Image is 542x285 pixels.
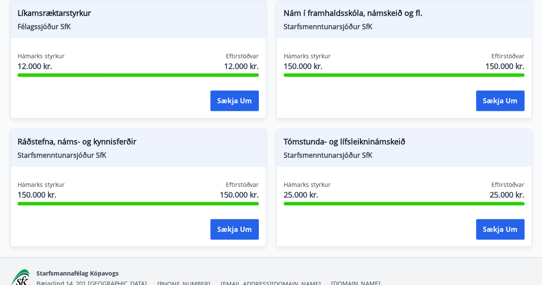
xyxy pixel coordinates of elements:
span: Eftirstöðvar [226,180,259,189]
span: 12.000 kr. [18,60,65,72]
span: Ráðstefna, náms- og kynnisferðir [18,136,259,150]
span: Hámarks styrkur [284,52,331,60]
button: Sækja um [476,90,524,111]
span: Starfsmenntunarsjóður SfK [284,22,525,31]
span: 150.000 kr. [220,189,259,200]
span: Nám í framhaldsskóla, námskeið og fl. [284,7,525,22]
span: Starfsmenntunarsjóður SfK [284,150,525,160]
span: Eftirstöðvar [491,180,524,189]
span: Tómstunda- og lífsleikninámskeið [284,136,525,150]
span: 150.000 kr. [485,60,524,72]
span: 150.000 kr. [18,189,65,200]
span: 25.000 kr. [490,189,524,200]
span: 12.000 kr. [224,60,259,72]
button: Sækja um [476,219,524,240]
span: Starfsmenntunarsjóður SfK [18,150,259,160]
span: Eftirstöðvar [491,52,524,60]
span: 25.000 kr. [284,189,331,200]
span: Líkamsræktarstyrkur [18,7,259,22]
span: Hámarks styrkur [18,180,65,189]
span: Hámarks styrkur [284,180,331,189]
button: Sækja um [210,90,259,111]
button: Sækja um [210,219,259,240]
span: Starfsmannafélag Kópavogs [36,269,119,277]
span: Hámarks styrkur [18,52,65,60]
span: Félagssjóður SfK [18,22,259,31]
span: 150.000 kr. [284,60,331,72]
span: Eftirstöðvar [226,52,259,60]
